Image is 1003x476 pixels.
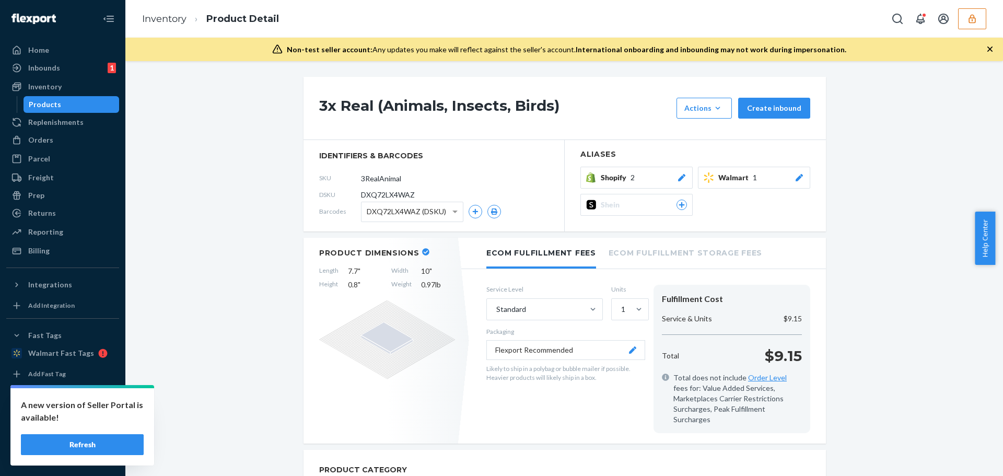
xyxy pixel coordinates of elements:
span: 10 [421,266,455,276]
span: identifiers & barcodes [319,150,549,161]
a: Returns [6,205,119,222]
button: Give Feedback [6,447,119,463]
div: Prep [28,190,44,201]
a: Prep [6,187,119,204]
a: Walmart Fast Tags [6,345,119,362]
div: Walmart Fast Tags [28,348,94,358]
button: Close Navigation [98,8,119,29]
span: 0.8 [348,280,382,290]
div: Reporting [28,227,63,237]
div: Standard [496,304,526,315]
a: Order Level [748,373,787,382]
div: Products [29,99,61,110]
span: DSKU [319,190,361,199]
span: DXQ72LX4WAZ [361,190,415,200]
button: Fast Tags [6,327,119,344]
div: Parcel [28,154,50,164]
span: Length [319,266,339,276]
button: Integrations [6,276,119,293]
a: Replenishments [6,114,119,131]
div: Any updates you make will reflect against the seller's account. [287,44,846,55]
li: Ecom Fulfillment Storage Fees [609,238,762,266]
div: Integrations [28,280,72,290]
a: Help Center [6,429,119,446]
p: $9.15 [765,345,802,366]
img: Flexport logo [11,14,56,24]
label: Service Level [486,285,603,294]
span: 1 [753,172,757,183]
a: Parcel [6,150,119,167]
a: Freight [6,169,119,186]
button: Open notifications [910,8,931,29]
span: Height [319,280,339,290]
span: Shopify [601,172,631,183]
span: Shein [601,200,624,210]
a: Home [6,42,119,59]
button: Open account menu [933,8,954,29]
button: Shopify2 [580,167,693,189]
div: Add Integration [28,301,75,310]
button: Flexport Recommended [486,340,645,360]
span: Barcodes [319,207,361,216]
span: " [429,266,432,275]
a: Inventory [6,78,119,95]
button: Walmart1 [698,167,810,189]
span: 7.7 [348,266,382,276]
p: Likely to ship in a polybag or bubble mailer if possible. Heavier products will likely ship in a ... [486,364,645,382]
iframe: Opens a widget where you can chat to one of our agents [937,445,993,471]
a: Add Integration [6,297,119,314]
p: A new version of Seller Portal is available! [21,399,144,424]
div: Inventory [28,82,62,92]
h2: Product Dimensions [319,248,419,258]
button: Shein [580,194,693,216]
span: " [358,280,360,289]
ol: breadcrumbs [134,4,287,34]
div: Replenishments [28,117,84,127]
div: Fulfillment Cost [662,293,802,305]
button: Talk to Support [6,411,119,428]
a: Inbounds1 [6,60,119,76]
button: Open Search Box [887,8,908,29]
div: Billing [28,246,50,256]
button: Help Center [975,212,995,265]
span: Walmart [718,172,753,183]
button: Actions [677,98,732,119]
a: Inventory [142,13,186,25]
span: 2 [631,172,635,183]
p: $9.15 [784,314,802,324]
a: Settings [6,393,119,410]
div: 1 [621,304,625,315]
p: Packaging [486,327,645,336]
span: International onboarding and inbounding may not work during impersonation. [576,45,846,54]
span: DXQ72LX4WAZ (DSKU) [367,203,446,220]
span: SKU [319,173,361,182]
div: Home [28,45,49,55]
a: Products [24,96,120,113]
input: 1 [620,304,621,315]
span: 0.97 lb [421,280,455,290]
input: Standard [495,304,496,315]
a: Product Detail [206,13,279,25]
button: Refresh [21,434,144,455]
div: Freight [28,172,54,183]
a: Billing [6,242,119,259]
span: " [358,266,360,275]
span: Non-test seller account: [287,45,372,54]
p: Total [662,351,679,361]
div: Add Fast Tag [28,369,66,378]
a: Orders [6,132,119,148]
div: Inbounds [28,63,60,73]
div: Returns [28,208,56,218]
h2: Aliases [580,150,810,158]
a: Reporting [6,224,119,240]
div: Orders [28,135,53,145]
label: Units [611,285,645,294]
h1: 3x Real (Animals, Insects, Birds) [319,98,671,119]
li: Ecom Fulfillment Fees [486,238,596,269]
span: Width [391,266,412,276]
p: Service & Units [662,314,712,324]
div: Actions [684,103,724,113]
span: Weight [391,280,412,290]
button: Create inbound [738,98,810,119]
